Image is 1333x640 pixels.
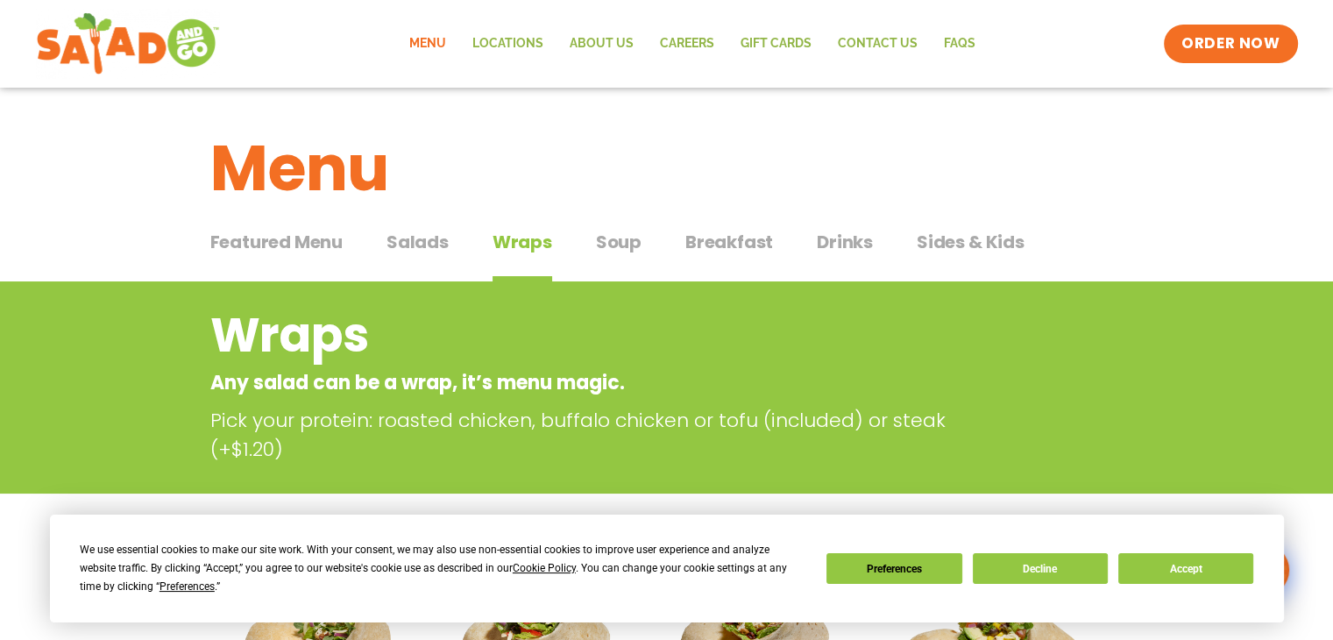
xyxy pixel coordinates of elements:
button: Preferences [826,553,961,584]
a: Menu [396,24,459,64]
div: Tabbed content [210,223,1124,282]
nav: Menu [396,24,989,64]
p: Pick your protein: roasted chicken, buffalo chicken or tofu (included) or steak (+$1.20) [210,406,990,464]
span: Cookie Policy [513,562,576,574]
span: Soup [596,229,642,255]
div: We use essential cookies to make our site work. With your consent, we may also use non-essential ... [80,541,805,596]
h2: Wraps [210,300,982,371]
a: About Us [557,24,647,64]
span: Preferences [160,580,215,593]
span: Breakfast [685,229,773,255]
span: Salads [386,229,449,255]
span: Sides & Kids [917,229,1025,255]
a: FAQs [931,24,989,64]
span: Wraps [493,229,552,255]
div: Cookie Consent Prompt [50,515,1284,622]
button: Accept [1118,553,1253,584]
span: ORDER NOW [1181,33,1280,54]
a: ORDER NOW [1164,25,1297,63]
button: Decline [973,553,1108,584]
span: Drinks [817,229,873,255]
h1: Menu [210,121,1124,216]
a: GIFT CARDS [727,24,825,64]
a: Locations [459,24,557,64]
a: Careers [647,24,727,64]
p: Any salad can be a wrap, it’s menu magic. [210,368,982,397]
a: Contact Us [825,24,931,64]
img: new-SAG-logo-768×292 [36,9,221,79]
span: Featured Menu [210,229,343,255]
